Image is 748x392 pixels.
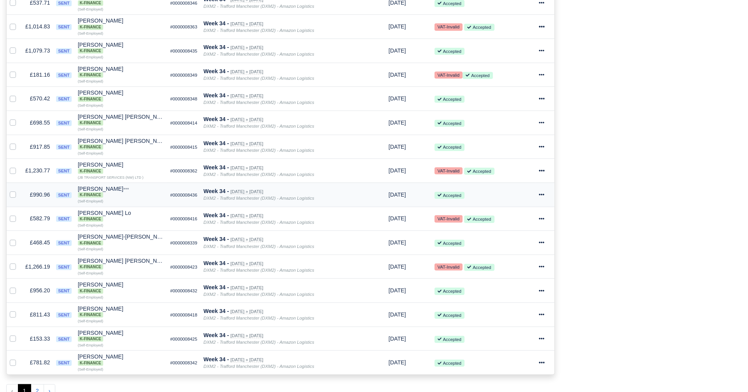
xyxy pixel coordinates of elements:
[78,210,164,222] div: [PERSON_NAME] Lo
[170,169,197,173] small: #0000008362
[170,193,197,197] small: #0000008436
[78,241,103,246] span: K-Finance
[56,288,71,294] span: sent
[170,360,197,365] small: #0000008342
[22,327,53,351] td: £153.33
[78,354,164,366] div: [PERSON_NAME]
[22,63,53,87] td: £181.16
[170,313,197,317] small: #0000008418
[204,52,314,56] i: DXM2 - Trafford Manchester (DXM2) - Amazon Logistics
[78,282,164,294] div: [PERSON_NAME] K-Finance
[170,241,197,245] small: #0000008339
[231,69,263,74] small: [DATE] » [DATE]
[170,25,197,29] small: #0000008363
[78,90,164,102] div: [PERSON_NAME] K-Finance
[435,23,463,30] small: VAT-Invalid
[231,189,263,194] small: [DATE] » [DATE]
[78,162,164,174] div: [PERSON_NAME] K-Finance
[389,239,406,246] span: 1 day from now
[78,90,164,102] div: [PERSON_NAME]
[78,138,164,150] div: [PERSON_NAME] [PERSON_NAME] K-Finance
[22,279,53,303] td: £956.20
[204,44,229,50] strong: Week 34 -
[204,364,314,369] i: DXM2 - Trafford Manchester (DXM2) - Amazon Logistics
[22,135,53,159] td: £917.85
[709,355,748,392] iframe: Chat Widget
[78,186,164,198] div: [PERSON_NAME]
[78,97,103,102] span: K-Finance
[204,292,314,297] i: DXM2 - Trafford Manchester (DXM2) - Amazon Logistics
[78,312,103,318] span: K-Finance
[204,124,314,128] i: DXM2 - Trafford Manchester (DXM2) - Amazon Logistics
[78,176,144,179] small: (JB TRANSPORT SERVICES (NW) LTD )
[170,1,197,5] small: #0000008346
[78,288,103,294] span: K-Finance
[231,45,263,50] small: [DATE] » [DATE]
[231,309,263,314] small: [DATE] » [DATE]
[78,306,164,318] div: [PERSON_NAME]
[204,284,229,290] strong: Week 34 -
[170,49,197,53] small: #0000008435
[389,264,406,270] span: 1 day from now
[78,66,164,78] div: [PERSON_NAME]
[78,144,103,150] span: K-Finance
[435,215,463,222] small: VAT-Invalid
[78,42,164,54] div: [PERSON_NAME]
[78,114,164,126] div: [PERSON_NAME] [PERSON_NAME]
[78,234,164,246] div: [PERSON_NAME]-[PERSON_NAME] K-Finance
[78,79,103,83] small: (Self-Employed)
[204,212,229,218] strong: Week 34 -
[170,121,197,125] small: #0000008414
[22,183,53,207] td: £990.96
[22,303,53,327] td: £811.43
[231,21,263,26] small: [DATE] » [DATE]
[22,255,53,279] td: £1,266.19
[78,7,103,11] small: (Self-Employed)
[204,196,314,200] i: DXM2 - Trafford Manchester (DXM2) - Amazon Logistics
[78,32,103,35] small: (Self-Employed)
[204,68,229,74] strong: Week 34 -
[78,336,103,342] span: K-Finance
[204,20,229,26] strong: Week 34 -
[78,295,103,299] small: (Self-Employed)
[435,336,465,343] small: Accepted
[389,336,406,342] span: 1 day from now
[435,167,463,174] small: VAT-Invalid
[78,199,103,203] small: (Self-Employed)
[78,55,103,59] small: (Self-Employed)
[78,18,164,30] div: [PERSON_NAME] K-Finance
[231,213,263,218] small: [DATE] » [DATE]
[170,265,197,269] small: #0000008423
[78,72,103,78] span: K-Finance
[435,240,465,247] small: Accepted
[56,72,71,78] span: sent
[56,360,71,366] span: sent
[389,192,406,198] span: 1 day from now
[78,354,164,366] div: [PERSON_NAME] K-Finance
[435,48,465,55] small: Accepted
[22,207,53,231] td: £582.79
[435,72,463,79] small: VAT-Invalid
[389,167,406,174] span: 1 day from now
[56,96,71,102] span: sent
[22,231,53,255] td: £468.45
[78,42,164,54] div: [PERSON_NAME] K-Finance
[204,220,314,225] i: DXM2 - Trafford Manchester (DXM2) - Amazon Logistics
[204,268,314,272] i: DXM2 - Trafford Manchester (DXM2) - Amazon Logistics
[56,336,71,342] span: sent
[389,120,406,126] span: 1 day from now
[78,138,164,150] div: [PERSON_NAME] [PERSON_NAME]
[22,111,53,135] td: £698.55
[56,48,71,54] span: sent
[78,66,164,78] div: [PERSON_NAME] K-Finance
[389,359,406,366] span: 1 day from now
[78,151,103,155] small: (Self-Employed)
[435,120,465,127] small: Accepted
[204,76,314,81] i: DXM2 - Trafford Manchester (DXM2) - Amazon Logistics
[78,258,164,270] div: [PERSON_NAME] [PERSON_NAME]
[78,271,103,275] small: (Self-Employed)
[170,145,197,149] small: #0000008415
[56,144,71,150] span: sent
[78,360,103,366] span: K-Finance
[78,127,103,131] small: (Self-Employed)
